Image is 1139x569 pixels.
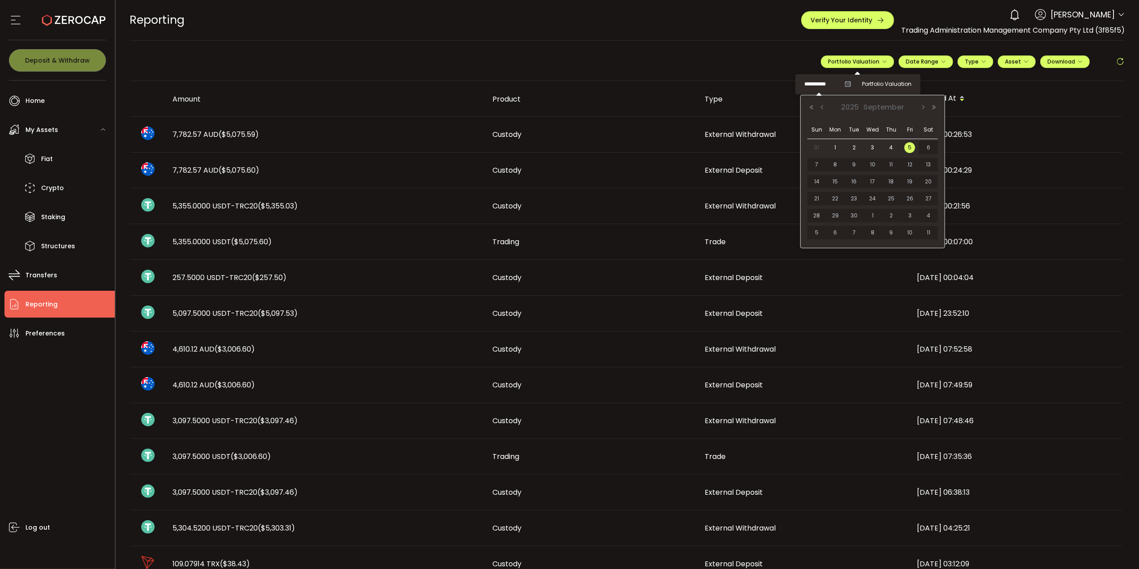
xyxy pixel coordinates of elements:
[845,121,863,139] th: Tue
[25,298,58,311] span: Reporting
[929,104,939,110] button: Next Year
[705,272,763,283] span: External Deposit
[830,227,841,238] span: 6
[923,142,934,153] span: 6
[25,57,90,64] span: Deposit & Withdraw
[215,380,255,390] span: ($3,006.60)
[130,12,185,28] span: Reporting
[904,210,915,221] span: 3
[173,165,260,175] span: 7,782.57 AUD
[705,308,763,318] span: External Deposit
[173,380,255,390] span: 4,610.12 AUD
[258,308,298,318] span: ($5,097.53)
[830,210,841,221] span: 29
[141,377,155,391] img: aud_portfolio.svg
[493,451,520,462] span: Trading
[25,327,65,340] span: Preferences
[173,129,259,140] span: 7,782.57 AUD
[493,523,522,533] span: Custody
[493,129,522,140] span: Custody
[998,55,1036,68] button: Asset
[830,193,841,204] span: 22
[25,94,45,107] span: Home
[910,237,1122,247] div: [DATE] 00:07:00
[141,270,155,283] img: usdt_portfolio.svg
[811,193,822,204] span: 21
[910,487,1122,497] div: [DATE] 06:38:13
[9,49,106,72] button: Deposit & Withdraw
[493,201,522,211] span: Custody
[807,121,826,139] th: Sun
[493,380,522,390] span: Custody
[493,272,522,283] span: Custody
[910,165,1122,175] div: [DATE] 00:24:29
[811,227,822,238] span: 5
[826,121,845,139] th: Mon
[1051,8,1115,21] span: [PERSON_NAME]
[910,416,1122,426] div: [DATE] 07:48:46
[867,193,878,204] span: 24
[173,559,250,569] span: 109.07914 TRX
[886,210,897,221] span: 2
[923,159,934,170] span: 13
[219,165,260,175] span: ($5,075.60)
[493,237,520,247] span: Trading
[173,237,272,247] span: 5,355.0000 USDT
[25,269,57,282] span: Transfers
[705,129,776,140] span: External Withdrawal
[141,127,155,140] img: aud_portfolio.svg
[901,121,920,139] th: Fri
[910,344,1122,354] div: [DATE] 07:52:58
[493,165,522,175] span: Custody
[231,237,272,247] span: ($5,075.60)
[882,121,901,139] th: Thu
[141,484,155,498] img: usdt_portfolio.svg
[41,211,65,224] span: Staking
[493,308,522,318] span: Custody
[863,121,882,139] th: Wed
[849,210,859,221] span: 30
[231,451,271,462] span: ($3,006.60)
[867,159,878,170] span: 10
[904,142,915,153] span: 5
[886,193,897,204] span: 25
[486,94,698,104] div: Product
[923,193,934,204] span: 27
[919,121,938,139] th: Sat
[904,159,915,170] span: 12
[817,104,828,110] button: Previous Month
[910,559,1122,569] div: [DATE] 03:12:09
[41,240,75,253] span: Structures
[849,159,859,170] span: 9
[258,523,295,533] span: ($5,303.31)
[862,102,907,112] span: September
[886,142,897,153] span: 4
[839,102,862,112] span: 2025
[1094,526,1139,569] iframe: Chat Widget
[141,234,155,247] img: usdt_portfolio.svg
[867,210,878,221] span: 1
[849,227,859,238] span: 7
[141,306,155,319] img: usdt_portfolio.svg
[918,104,929,110] button: Next Month
[849,193,859,204] span: 23
[811,17,872,23] span: Verify Your Identity
[166,94,486,104] div: Amount
[219,129,259,140] span: ($5,075.59)
[923,227,934,238] span: 11
[705,201,776,211] span: External Withdrawal
[173,201,298,211] span: 5,355.0000 USDT-TRC20
[141,520,155,534] img: usdt_portfolio.svg
[801,11,894,29] button: Verify Your Identity
[258,487,298,497] span: ($3,097.46)
[886,159,897,170] span: 11
[862,80,912,88] span: Portfolio Valuation
[141,162,155,176] img: aud_portfolio.svg
[899,55,953,68] button: Date Range
[811,176,822,187] span: 14
[849,142,859,153] span: 2
[901,25,1125,35] span: Trading Administration Management Company Pty Ltd (3f85f5)
[886,227,897,238] span: 9
[811,159,822,170] span: 7
[25,521,50,534] span: Log out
